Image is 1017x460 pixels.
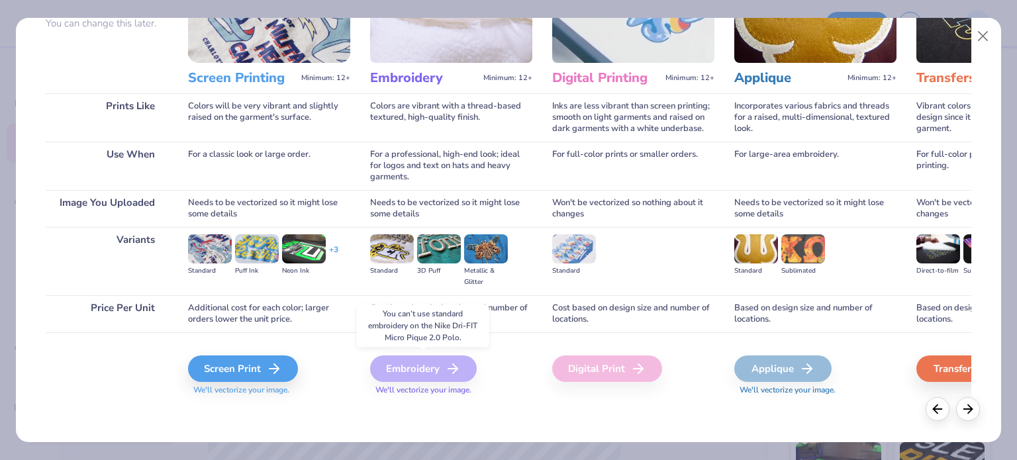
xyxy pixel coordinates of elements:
img: Standard [370,234,414,263]
img: Direct-to-film [916,234,960,263]
div: Neon Ink [282,265,326,277]
span: We'll vectorize your image. [734,385,896,396]
img: 3D Puff [417,234,461,263]
div: Metallic & Glitter [464,265,508,288]
div: Prints Like [46,93,168,142]
div: For a classic look or large order. [188,142,350,190]
img: Metallic & Glitter [464,234,508,263]
div: Colors are vibrant with a thread-based textured, high-quality finish. [370,93,532,142]
div: Applique [734,355,832,382]
div: Needs to be vectorized so it might lose some details [188,190,350,227]
div: Standard [734,265,778,277]
img: Supacolor [963,234,1007,263]
h3: Applique [734,69,842,87]
div: Supacolor [963,265,1007,277]
div: Screen Print [188,355,298,382]
span: Minimum: 12+ [847,73,896,83]
div: For full-color prints or smaller orders. [552,142,714,190]
div: Image You Uploaded [46,190,168,227]
div: + 3 [329,244,338,267]
p: You can change this later. [46,18,168,29]
div: Needs to be vectorized so it might lose some details [734,190,896,227]
button: Close [971,24,996,49]
div: 3D Puff [417,265,461,277]
div: Inks are less vibrant than screen printing; smooth on light garments and raised on dark garments ... [552,93,714,142]
h3: Embroidery [370,69,478,87]
h3: Screen Printing [188,69,296,87]
div: Won't be vectorized so nothing about it changes [552,190,714,227]
div: Colors will be very vibrant and slightly raised on the garment's surface. [188,93,350,142]
div: Standard [552,265,596,277]
span: We'll vectorize your image. [188,385,350,396]
div: Sublimated [781,265,825,277]
div: Embroidery [370,355,477,382]
div: Based on design size and number of locations. [734,295,896,332]
div: Digital Print [552,355,662,382]
span: Minimum: 12+ [665,73,714,83]
img: Standard [734,234,778,263]
span: We'll vectorize your image. [370,385,532,396]
div: Cost based on design size and number of locations. [552,295,714,332]
div: Standard [188,265,232,277]
div: Cost based on design size and number of locations. [370,295,532,332]
img: Standard [188,234,232,263]
div: Additional cost for each color; larger orders lower the unit price. [188,295,350,332]
div: Use When [46,142,168,190]
div: For a professional, high-end look; ideal for logos and text on hats and heavy garments. [370,142,532,190]
div: Variants [46,227,168,295]
div: Transfers [916,355,1014,382]
h3: Digital Printing [552,69,660,87]
div: Direct-to-film [916,265,960,277]
div: Standard [370,265,414,277]
span: Minimum: 12+ [483,73,532,83]
img: Puff Ink [235,234,279,263]
div: Puff Ink [235,265,279,277]
img: Sublimated [781,234,825,263]
div: Needs to be vectorized so it might lose some details [370,190,532,227]
div: For large-area embroidery. [734,142,896,190]
div: Incorporates various fabrics and threads for a raised, multi-dimensional, textured look. [734,93,896,142]
span: Minimum: 12+ [301,73,350,83]
div: You can’t use standard embroidery on the Nike Dri-FIT Micro Pique 2.0 Polo. [357,304,489,347]
div: Price Per Unit [46,295,168,332]
img: Neon Ink [282,234,326,263]
img: Standard [552,234,596,263]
